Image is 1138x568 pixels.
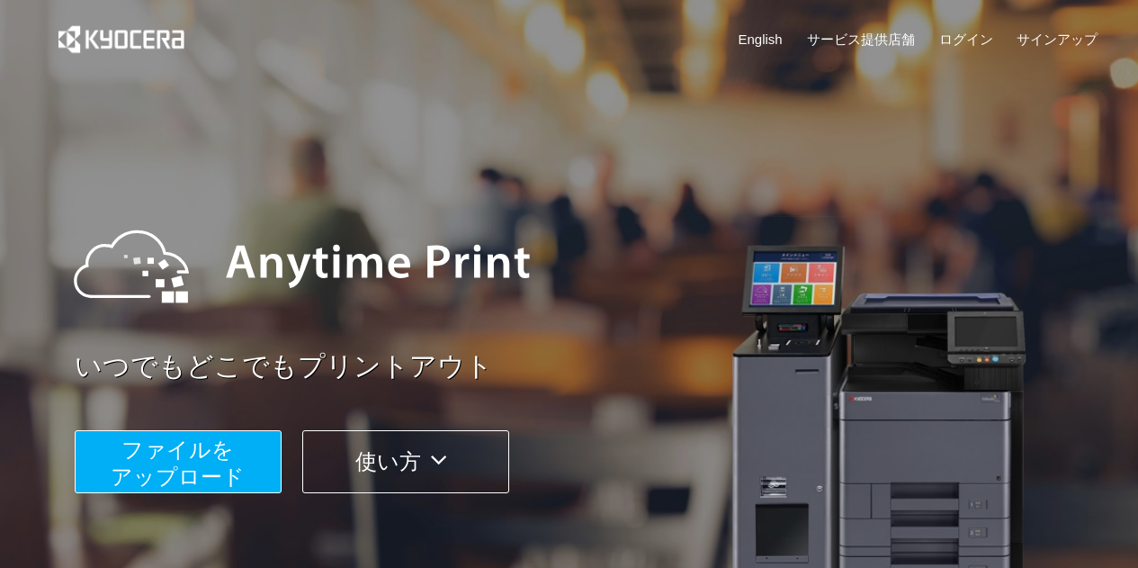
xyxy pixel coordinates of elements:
button: ファイルを​​アップロード [75,430,282,493]
a: サインアップ [1017,30,1098,49]
a: サービス提供店舗 [807,30,915,49]
a: English [739,30,783,49]
a: いつでもどこでもプリントアウト [75,347,1109,386]
button: 使い方 [302,430,509,493]
span: ファイルを ​​アップロード [111,437,245,489]
a: ログイン [939,30,993,49]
